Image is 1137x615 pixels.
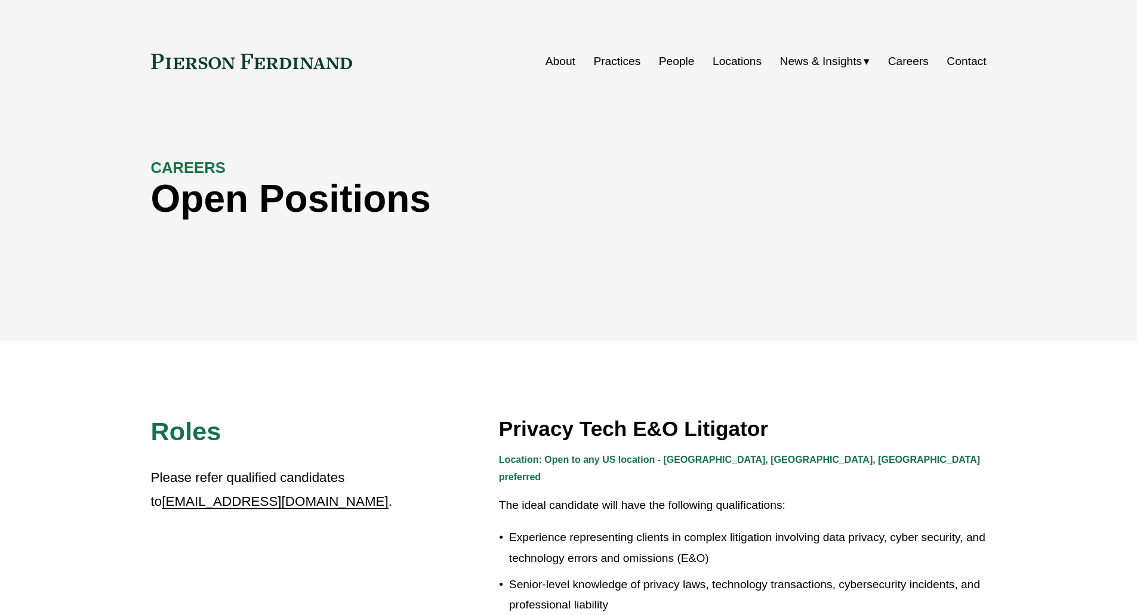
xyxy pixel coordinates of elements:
a: Careers [888,50,929,73]
a: folder dropdown [780,50,870,73]
a: People [659,50,695,73]
h1: Open Positions [151,177,778,221]
p: Experience representing clients in complex litigation involving data privacy, cyber security, and... [509,527,987,568]
span: Roles [151,417,221,446]
p: Please refer qualified candidates to . [151,466,395,514]
a: Practices [593,50,640,73]
a: Contact [947,50,986,73]
a: [EMAIL_ADDRESS][DOMAIN_NAME] [162,494,388,509]
p: The ideal candidate will have the following qualifications: [499,495,987,516]
a: About [546,50,575,73]
span: News & Insights [780,51,862,72]
strong: CAREERS [151,159,226,176]
strong: Location: Open to any US location - [GEOGRAPHIC_DATA], [GEOGRAPHIC_DATA], [GEOGRAPHIC_DATA] prefe... [499,455,983,482]
h3: Privacy Tech E&O Litigator [499,416,987,442]
a: Locations [713,50,762,73]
